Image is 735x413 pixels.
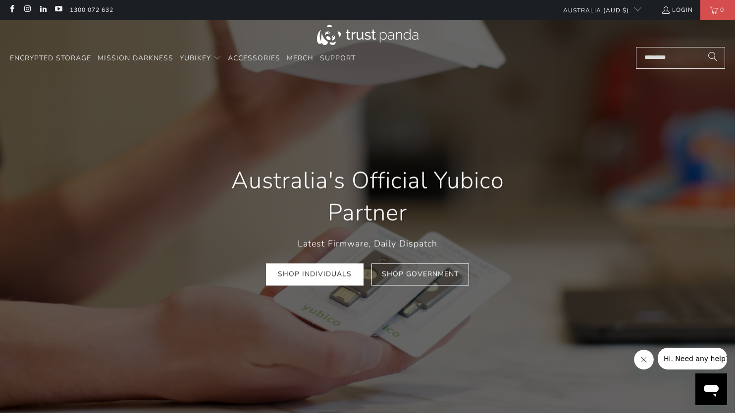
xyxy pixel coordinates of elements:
a: Support [320,47,356,70]
a: Trust Panda Australia on Instagram [23,6,31,14]
a: Accessories [228,47,280,70]
iframe: Message from company [658,348,727,369]
nav: Translation missing: en.navigation.header.main_nav [10,47,356,70]
span: Merch [287,53,314,63]
span: Mission Darkness [98,53,173,63]
h1: Australia's Official Yubico Partner [204,164,531,229]
a: Shop Government [371,263,469,285]
span: Accessories [228,53,280,63]
a: Trust Panda Australia on YouTube [54,6,62,14]
a: 1300 072 632 [70,4,113,15]
summary: YubiKey [180,47,221,70]
iframe: Button to launch messaging window [695,373,727,405]
span: Support [320,53,356,63]
span: Encrypted Storage [10,53,91,63]
a: Merch [287,47,314,70]
a: Trust Panda Australia on LinkedIn [39,6,47,14]
img: Trust Panda Australia [317,25,419,45]
input: Search... [636,47,725,69]
span: Hi. Need any help? [6,7,71,15]
button: Search [700,47,725,69]
a: Login [661,4,693,15]
span: YubiKey [180,53,211,63]
iframe: Close message [634,350,654,369]
p: Latest Firmware, Daily Dispatch [204,237,531,251]
a: Shop Individuals [266,263,364,285]
a: Encrypted Storage [10,47,91,70]
a: Trust Panda Australia on Facebook [7,6,16,14]
a: Mission Darkness [98,47,173,70]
